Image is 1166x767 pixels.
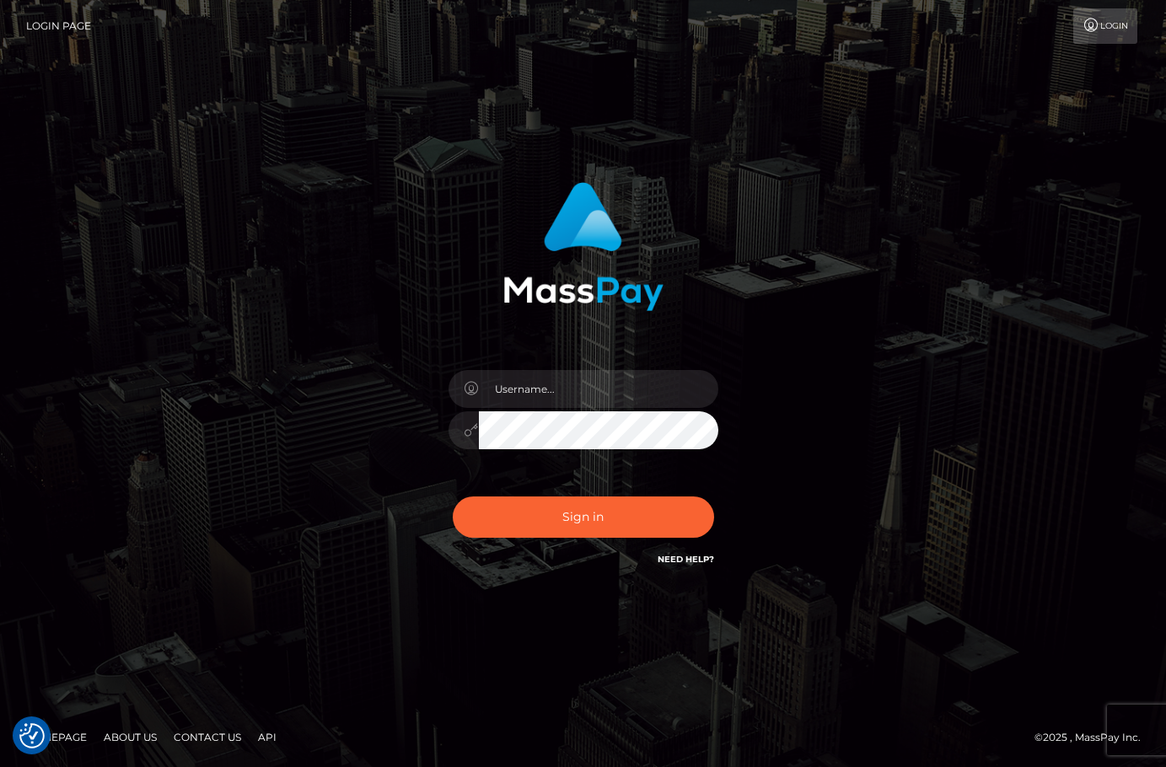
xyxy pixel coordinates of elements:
[19,723,45,748] img: Revisit consent button
[1034,728,1153,747] div: © 2025 , MassPay Inc.
[453,496,714,538] button: Sign in
[251,724,283,750] a: API
[167,724,248,750] a: Contact Us
[26,8,91,44] a: Login Page
[19,724,94,750] a: Homepage
[97,724,164,750] a: About Us
[1073,8,1137,44] a: Login
[658,554,714,565] a: Need Help?
[19,723,45,748] button: Consent Preferences
[479,370,718,408] input: Username...
[503,182,664,311] img: MassPay Login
